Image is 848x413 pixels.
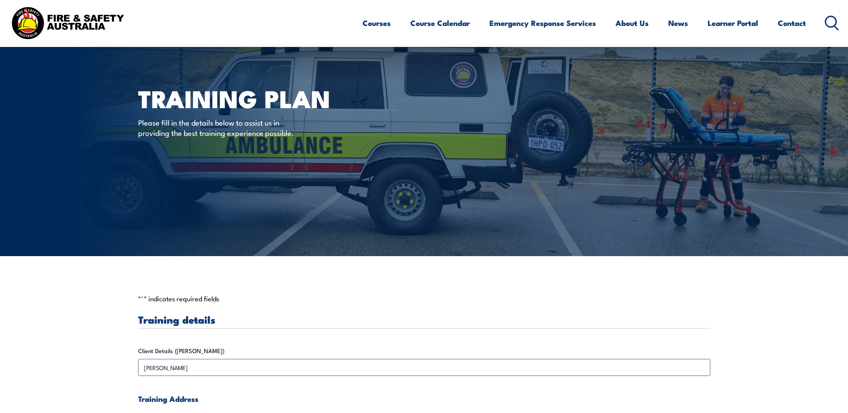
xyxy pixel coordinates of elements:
[138,314,710,324] h3: Training details
[138,294,710,303] p: " " indicates required fields
[410,11,470,35] a: Course Calendar
[708,11,758,35] a: Learner Portal
[138,346,710,355] label: Client Details ([PERSON_NAME])
[138,394,710,404] h4: Training Address
[616,11,649,35] a: About Us
[138,117,301,138] p: Please fill in the details below to assist us in providing the best training experience possible.
[668,11,688,35] a: News
[363,11,391,35] a: Courses
[138,88,359,109] h1: Training plan
[489,11,596,35] a: Emergency Response Services
[778,11,806,35] a: Contact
